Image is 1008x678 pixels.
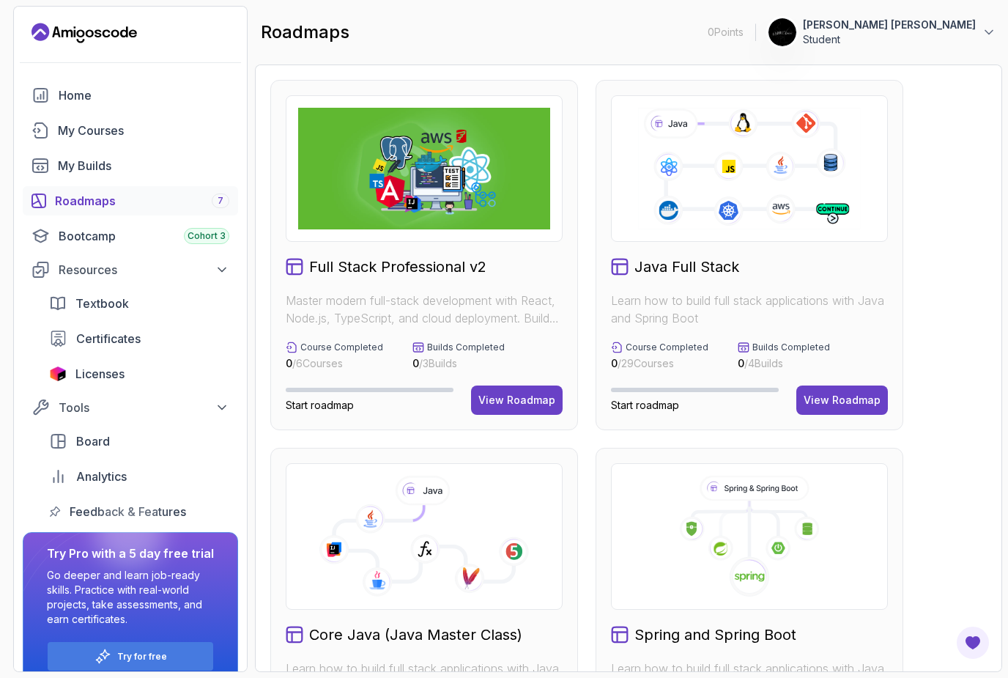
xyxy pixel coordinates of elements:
a: Try for free [117,651,167,663]
span: 0 [412,357,419,369]
span: 0 [738,357,744,369]
h2: Full Stack Professional v2 [309,257,486,277]
p: Course Completed [300,342,383,353]
a: textbook [40,289,238,318]
button: Resources [23,257,238,283]
div: Tools [59,399,229,416]
a: analytics [40,462,238,491]
img: user profile image [768,18,796,46]
h2: Core Java (Java Master Class) [309,624,522,645]
p: / 29 Courses [611,356,708,371]
span: Certificates [76,330,141,347]
button: Tools [23,394,238,421]
button: Open Feedback Button [955,625,990,660]
div: Roadmaps [55,192,229,210]
p: / 3 Builds [412,356,505,371]
span: 7 [218,195,223,207]
span: 0 [286,357,292,369]
div: Home [59,86,229,104]
h2: roadmaps [261,21,349,44]
h2: Spring and Spring Boot [634,624,796,645]
p: / 6 Courses [286,356,383,371]
p: Go deeper and learn job-ready skills. Practice with real-world projects, take assessments, and ea... [47,568,214,627]
button: View Roadmap [796,386,888,415]
p: Builds Completed [752,342,830,353]
button: user profile image[PERSON_NAME] [PERSON_NAME]Student [768,18,996,47]
a: board [40,427,238,456]
a: home [23,81,238,110]
a: bootcamp [23,221,238,251]
div: View Roadmap [804,393,881,408]
img: Full Stack Professional v2 [298,108,550,229]
a: courses [23,116,238,145]
h2: Java Full Stack [634,257,739,277]
span: Feedback & Features [70,503,186,520]
button: View Roadmap [471,386,563,415]
span: Start roadmap [611,399,679,411]
span: 0 [611,357,618,369]
span: Board [76,432,110,450]
p: 0 Points [708,25,744,40]
div: Bootcamp [59,227,229,245]
p: Course Completed [626,342,708,353]
span: Cohort 3 [188,230,226,242]
a: builds [23,151,238,180]
p: Learn how to build full stack applications with Java and Spring Boot [611,292,888,327]
div: My Courses [58,122,229,139]
p: Builds Completed [427,342,505,353]
span: Start roadmap [286,399,354,411]
button: Try for free [47,641,214,671]
p: Master modern full-stack development with React, Node.js, TypeScript, and cloud deployment. Build... [286,292,563,327]
span: Analytics [76,468,127,485]
div: Resources [59,261,229,279]
a: roadmaps [23,186,238,215]
a: feedback [40,497,238,526]
p: / 4 Builds [738,356,830,371]
a: Landing page [31,21,137,45]
img: jetbrains icon [49,366,67,381]
span: Licenses [75,365,125,383]
span: Textbook [75,295,129,312]
a: licenses [40,359,238,388]
div: View Roadmap [478,393,555,408]
div: My Builds [58,157,229,174]
p: [PERSON_NAME] [PERSON_NAME] [803,18,976,32]
p: Student [803,32,976,47]
a: certificates [40,324,238,353]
